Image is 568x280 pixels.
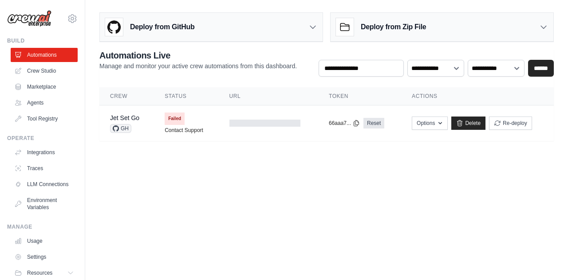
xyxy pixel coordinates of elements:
a: LLM Connections [11,177,78,191]
h2: Automations Live [99,49,297,62]
a: Crew Studio [11,64,78,78]
a: Environment Variables [11,193,78,214]
div: Manage [7,223,78,230]
img: Logo [7,10,51,27]
a: Delete [451,117,485,130]
th: Token [318,87,401,105]
span: Failed [165,113,185,125]
iframe: Chat Widget [524,237,568,280]
h3: Deploy from GitHub [130,22,194,32]
span: Resources [27,269,52,276]
a: Agents [11,96,78,110]
div: Build [7,37,78,44]
th: Crew [99,87,154,105]
a: Reset [363,118,384,128]
th: Status [154,87,218,105]
th: Actions [401,87,554,105]
button: Resources [11,266,78,280]
a: Tool Registry [11,112,78,126]
div: Operate [7,135,78,142]
img: GitHub Logo [105,18,123,36]
a: Settings [11,250,78,264]
a: Contact Support [165,127,203,134]
a: Integrations [11,145,78,159]
a: Automations [11,48,78,62]
th: URL [219,87,318,105]
p: Manage and monitor your active crew automations from this dashboard. [99,62,297,70]
a: Usage [11,234,78,248]
h3: Deploy from Zip File [361,22,426,32]
a: Jet Set Go [110,114,139,121]
button: 66aaa7... [329,120,360,127]
button: Re-deploy [489,117,532,130]
a: Marketplace [11,80,78,94]
button: Options [412,117,448,130]
span: GH [110,124,131,133]
a: Traces [11,161,78,175]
